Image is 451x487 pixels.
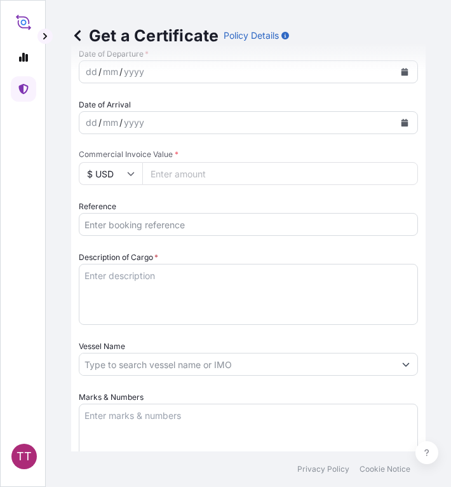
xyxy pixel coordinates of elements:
a: Privacy Policy [297,464,349,474]
div: day, [84,115,98,130]
p: Get a Certificate [71,25,219,46]
span: TT [17,450,32,463]
button: Calendar [394,62,415,82]
label: Vessel Name [79,340,125,353]
div: month, [102,115,119,130]
div: / [119,64,123,79]
label: Marks & Numbers [79,391,144,404]
button: Calendar [394,113,415,133]
input: Enter booking reference [79,213,418,236]
span: Date of Arrival [79,99,131,111]
div: year, [123,115,145,130]
div: / [98,115,102,130]
input: Type to search vessel name or IMO [79,353,394,376]
button: Show suggestions [394,353,417,376]
div: month, [102,64,119,79]
label: Description of Cargo [79,251,158,264]
div: / [119,115,123,130]
input: Enter amount [142,162,418,185]
p: Policy Details [224,29,279,42]
label: Reference [79,200,116,213]
div: year, [123,64,145,79]
div: / [98,64,102,79]
span: Commercial Invoice Value [79,149,418,160]
div: day, [84,64,98,79]
a: Cookie Notice [360,464,410,474]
